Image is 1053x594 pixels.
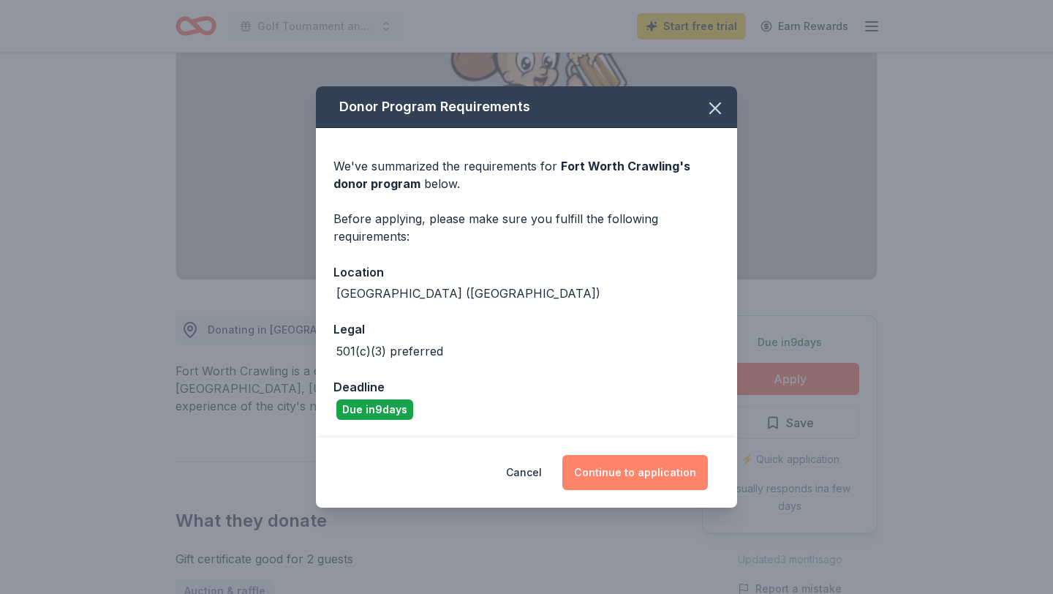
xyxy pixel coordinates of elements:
[506,455,542,490] button: Cancel
[333,210,720,245] div: Before applying, please make sure you fulfill the following requirements:
[333,377,720,396] div: Deadline
[316,86,737,128] div: Donor Program Requirements
[562,455,708,490] button: Continue to application
[333,263,720,282] div: Location
[336,342,443,360] div: 501(c)(3) preferred
[336,399,413,420] div: Due in 9 days
[333,157,720,192] div: We've summarized the requirements for below.
[333,320,720,339] div: Legal
[336,285,600,302] div: [GEOGRAPHIC_DATA] ([GEOGRAPHIC_DATA])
